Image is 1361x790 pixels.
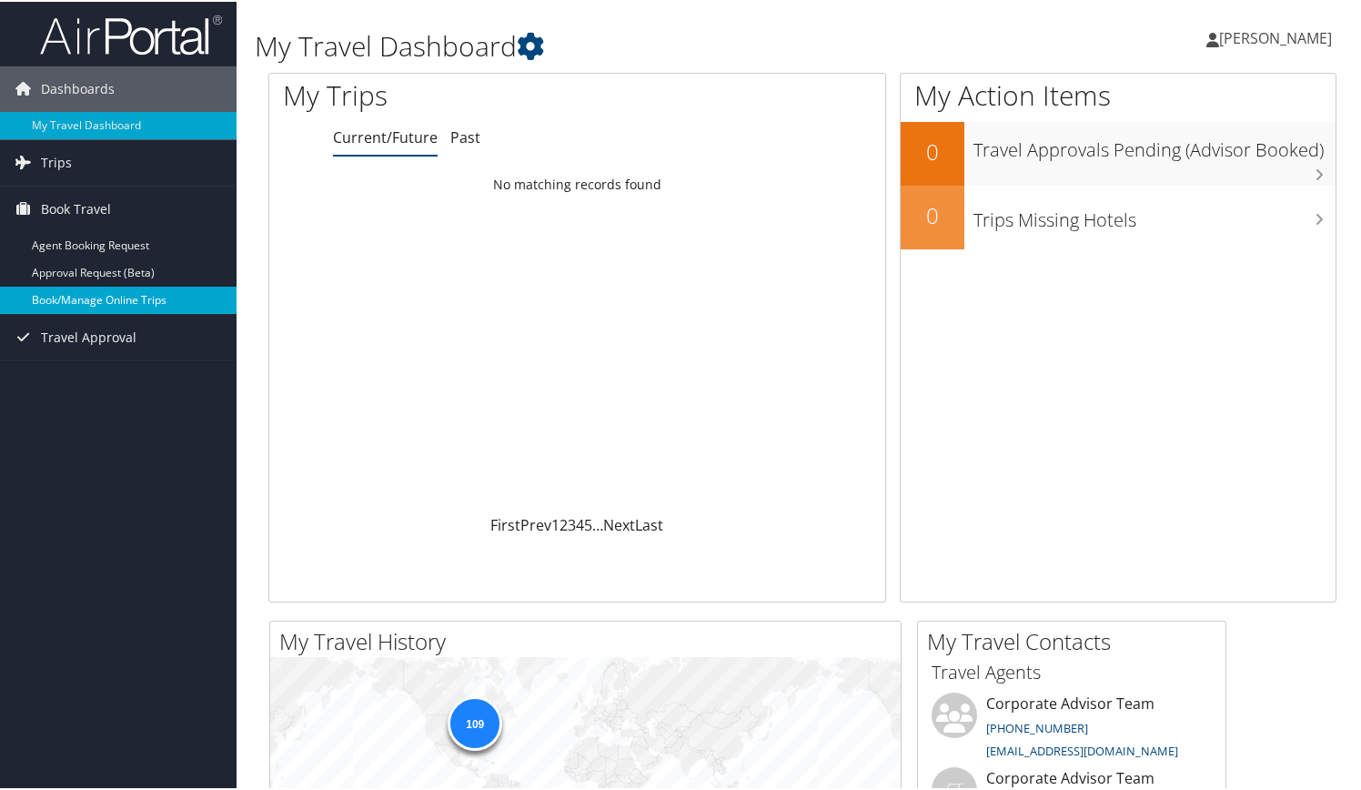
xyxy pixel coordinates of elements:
[1206,9,1350,64] a: [PERSON_NAME]
[41,185,111,230] span: Book Travel
[603,513,635,533] a: Next
[490,513,520,533] a: First
[279,624,901,655] h2: My Travel History
[584,513,592,533] a: 5
[450,126,480,146] a: Past
[901,75,1336,113] h1: My Action Items
[901,135,964,166] h2: 0
[973,197,1336,231] h3: Trips Missing Hotels
[922,691,1221,765] li: Corporate Advisor Team
[901,120,1336,184] a: 0Travel Approvals Pending (Advisor Booked)
[560,513,568,533] a: 2
[520,513,551,533] a: Prev
[255,25,985,64] h1: My Travel Dashboard
[927,624,1225,655] h2: My Travel Contacts
[568,513,576,533] a: 3
[1219,26,1332,46] span: [PERSON_NAME]
[901,198,964,229] h2: 0
[576,513,584,533] a: 4
[901,184,1336,248] a: 0Trips Missing Hotels
[269,167,885,199] td: No matching records found
[41,65,115,110] span: Dashboards
[41,138,72,184] span: Trips
[283,75,615,113] h1: My Trips
[973,127,1336,161] h3: Travel Approvals Pending (Advisor Booked)
[592,513,603,533] span: …
[551,513,560,533] a: 1
[635,513,663,533] a: Last
[40,12,222,55] img: airportal-logo.png
[41,313,136,359] span: Travel Approval
[932,658,1212,684] h3: Travel Agents
[986,741,1178,757] a: [EMAIL_ADDRESS][DOMAIN_NAME]
[333,126,438,146] a: Current/Future
[448,694,502,748] div: 109
[986,718,1088,734] a: [PHONE_NUMBER]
